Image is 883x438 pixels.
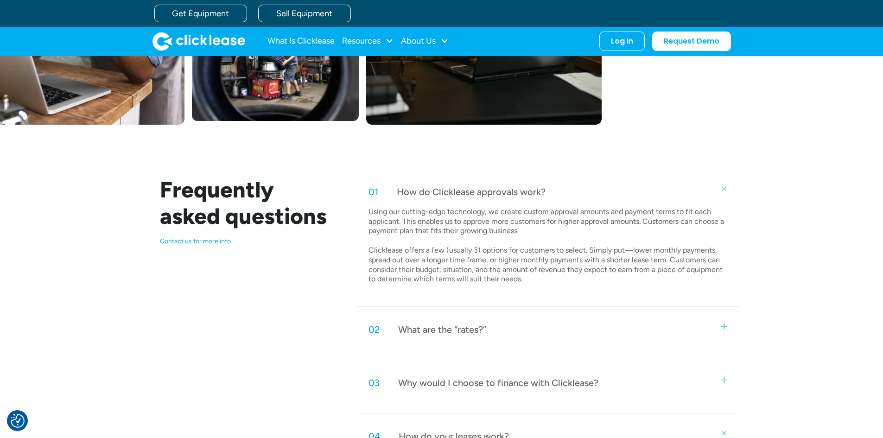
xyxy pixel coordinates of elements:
a: home [152,32,245,51]
div: 01 [368,186,378,198]
a: What Is Clicklease [267,32,335,51]
img: Clicklease logo [152,32,245,51]
p: Using our cutting-edge technology, we create custom approval amounts and payment terms to fit eac... [368,207,724,284]
img: small plus [721,324,727,330]
p: Contact us for more info [160,237,336,246]
h2: Frequently asked questions [160,177,336,230]
div: About Us [401,32,449,51]
div: Resources [342,32,394,51]
img: small plus [720,429,728,438]
a: Get Equipment [154,5,247,22]
div: Log In [611,37,633,46]
div: What are the “rates?” [398,324,486,336]
a: Sell Equipment [258,5,351,22]
a: Request Demo [652,32,731,51]
div: 03 [368,377,380,389]
img: Revisit consent button [11,414,25,428]
button: Consent Preferences [11,414,25,428]
div: How do Clicklease approvals work? [397,186,546,198]
div: Why would I choose to finance with Clicklease? [398,377,598,389]
img: small plus [720,184,728,193]
div: 02 [368,324,380,336]
img: small plus [721,377,727,383]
